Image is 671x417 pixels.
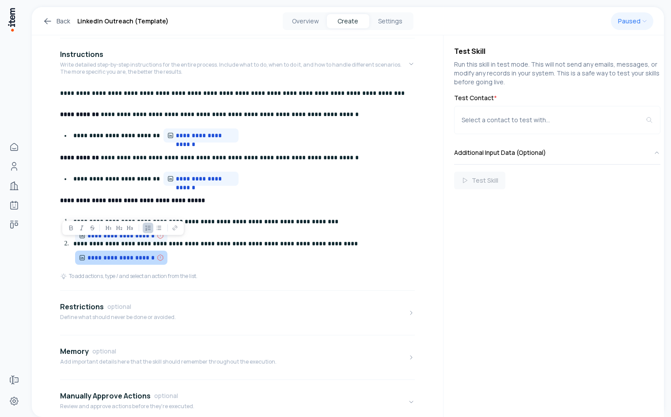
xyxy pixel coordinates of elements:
[77,16,169,26] h1: LinkedIn Outreach (Template)
[5,196,23,214] a: Agents
[454,94,660,102] label: Test Contact
[60,61,408,75] p: Write detailed step-by-step instructions for the entire process. Include what to do, when to do i...
[7,7,16,32] img: Item Brain Logo
[60,273,197,280] div: To add actions, type / and select an action from the list.
[60,391,151,401] h4: Manually Approve Actions
[60,86,415,287] div: InstructionsWrite detailed step-by-step instructions for the entire process. Include what to do, ...
[60,49,103,60] h4: Instructions
[92,347,116,356] span: optional
[327,14,369,28] button: Create
[154,391,178,400] span: optional
[60,346,89,357] h4: Memory
[107,302,131,311] span: optional
[60,42,415,86] button: InstructionsWrite detailed step-by-step instructions for the entire process. Include what to do, ...
[5,371,23,389] a: Forms
[5,177,23,195] a: Companies
[5,392,23,410] a: Settings
[454,141,660,164] button: Additional Input Data (Optional)
[369,14,412,28] button: Settings
[60,301,104,312] h4: Restrictions
[42,16,70,26] a: Back
[60,339,415,376] button: MemoryoptionalAdd important details here that the skill should remember throughout the execution.
[60,358,277,365] p: Add important details here that the skill should remember throughout the execution.
[284,14,327,28] button: Overview
[60,314,176,321] p: Define what should never be done or avoided.
[5,216,23,233] a: deals
[454,60,660,86] p: Run this skill in test mode. This will not send any emails, messages, or modify any records in yo...
[170,222,180,233] button: Link
[60,294,415,331] button: RestrictionsoptionalDefine what should never be done or avoided.
[5,138,23,156] a: Home
[462,116,646,124] div: Select a contact to test with...
[60,403,194,410] p: Review and approve actions before they're executed.
[454,46,660,56] h4: Test Skill
[5,158,23,175] a: Contacts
